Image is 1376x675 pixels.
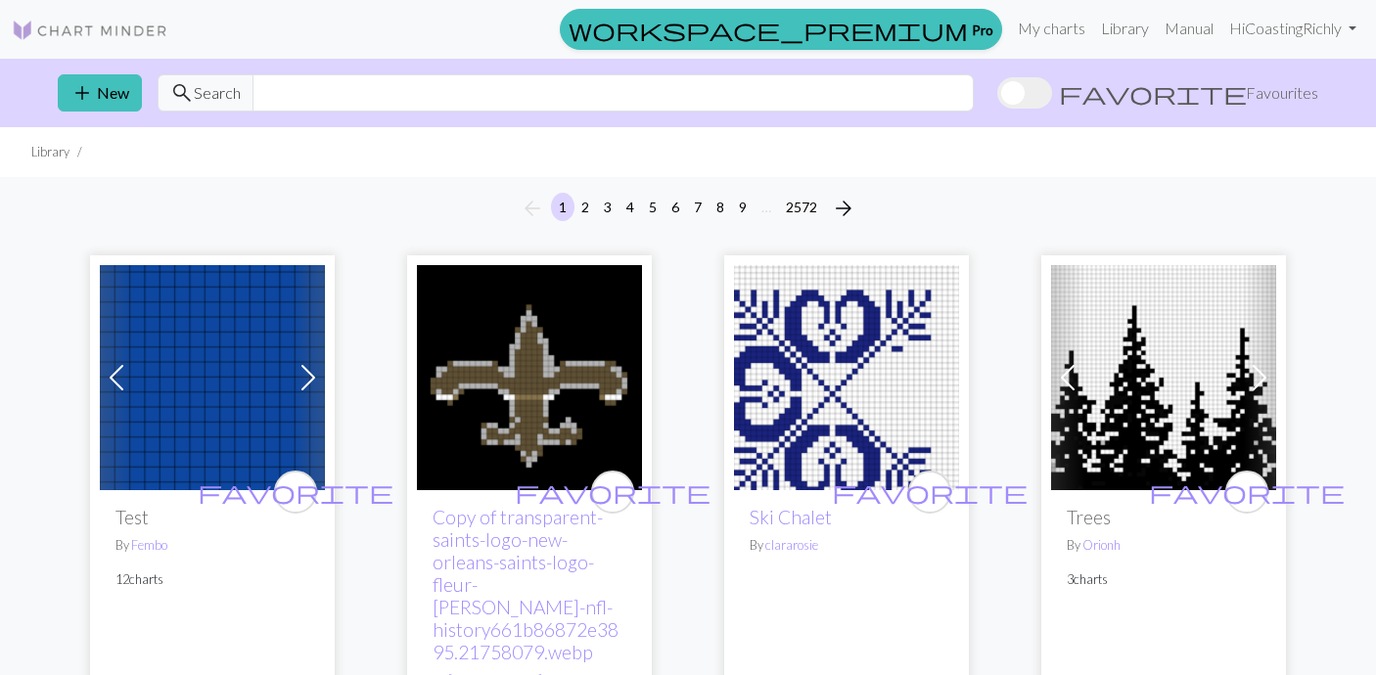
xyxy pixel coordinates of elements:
[551,193,574,221] button: 1
[1059,79,1247,107] span: favorite
[1067,506,1261,528] h2: Trees
[1051,366,1276,384] a: Forest
[778,193,825,221] button: 2572
[641,193,665,221] button: 5
[832,195,855,222] span: arrow_forward
[1149,472,1345,512] i: favourite
[115,536,309,555] p: By
[997,74,1318,112] label: Show favourites
[1221,9,1364,48] a: HiCoastingRichly
[1246,81,1318,105] span: Favourites
[734,265,959,490] img: Ski Chalet
[824,193,863,224] button: Next
[1093,9,1157,48] a: Library
[832,197,855,220] i: Next
[731,193,755,221] button: 9
[1082,537,1121,553] a: Orionh
[433,506,619,663] a: Copy of transparent-saints-logo-new-orleans-saints-logo-fleur-[PERSON_NAME]-nfl-history661b86872e...
[194,81,241,105] span: Search
[198,472,393,512] i: favourite
[70,79,94,107] span: add
[908,471,951,514] button: favourite
[1067,536,1261,555] p: By
[115,506,309,528] h2: Test
[832,472,1028,512] i: favourite
[709,193,732,221] button: 8
[1051,265,1276,490] img: Forest
[58,74,142,112] button: New
[515,476,711,507] span: favorite
[832,476,1028,507] span: favorite
[513,193,863,224] nav: Page navigation
[569,16,968,43] span: workspace_premium
[1010,9,1093,48] a: My charts
[115,570,309,589] p: 12 charts
[750,506,832,528] a: Ski Chalet
[31,143,69,161] li: Library
[1157,9,1221,48] a: Manual
[591,471,634,514] button: favourite
[1225,471,1268,514] button: favourite
[131,537,167,553] a: Fembo
[100,265,325,490] img: BlueBackground
[750,536,943,555] p: By
[198,476,393,507] span: favorite
[619,193,642,221] button: 4
[765,537,818,553] a: clararosie
[573,193,597,221] button: 2
[100,366,325,384] a: BlueBackground
[560,9,1002,50] a: Pro
[596,193,619,221] button: 3
[664,193,687,221] button: 6
[274,471,317,514] button: favourite
[12,19,168,42] img: Logo
[1149,476,1345,507] span: favorite
[1067,570,1261,589] p: 3 charts
[515,472,711,512] i: favourite
[686,193,710,221] button: 7
[417,265,642,490] img: Fleur-de-lis 1
[170,79,194,107] span: search
[734,366,959,384] a: Ski Chalet
[417,366,642,384] a: Fleur-de-lis 1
